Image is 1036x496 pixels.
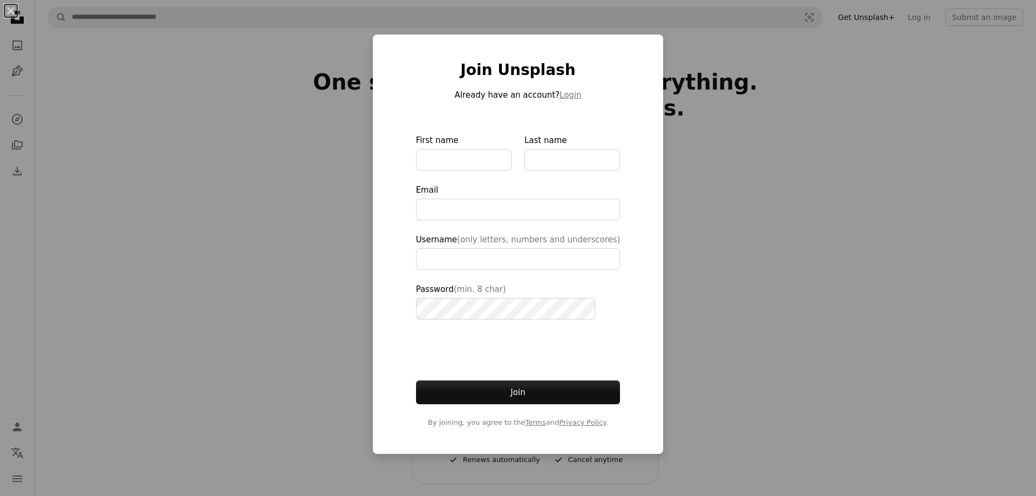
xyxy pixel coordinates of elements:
a: Privacy Policy [559,418,606,426]
h1: Join Unsplash [416,60,621,80]
label: First name [416,134,512,171]
input: First name [416,149,512,171]
button: Login [560,89,581,101]
span: (only letters, numbers and underscores) [457,235,620,244]
input: Username(only letters, numbers and underscores) [416,248,621,270]
input: Email [416,199,621,220]
label: Last name [524,134,620,171]
span: (min. 8 char) [454,284,506,294]
input: Password(min. 8 char) [416,298,595,320]
label: Username [416,233,621,270]
p: Already have an account? [416,89,621,101]
a: Terms [525,418,546,426]
button: Join [416,381,621,404]
label: Email [416,184,621,220]
span: By joining, you agree to the and . [416,417,621,428]
input: Last name [524,149,620,171]
label: Password [416,283,621,320]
